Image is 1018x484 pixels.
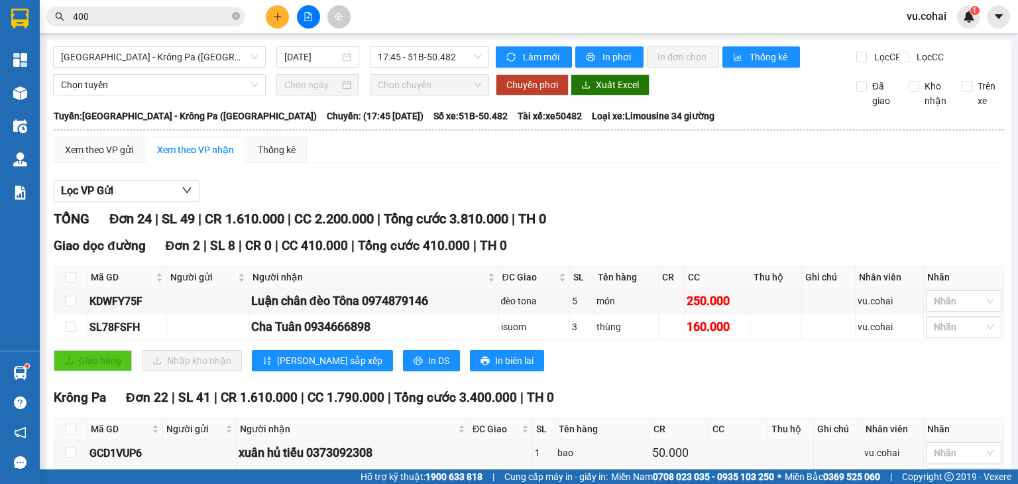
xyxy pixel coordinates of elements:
[581,80,591,91] span: download
[384,211,508,227] span: Tổng cước 3.810.000
[492,469,494,484] span: |
[518,109,582,123] span: Tài xế: xe50482
[6,41,72,62] h2: 93VNGJQE
[378,47,482,67] span: 17:45 - 51B-50.482
[864,446,921,460] div: vu.cohai
[162,211,195,227] span: SL 49
[647,46,719,68] button: In đơn chọn
[963,11,975,23] img: icon-new-feature
[555,418,650,440] th: Tên hàng
[262,356,272,367] span: sort-ascending
[480,238,507,253] span: TH 0
[87,314,167,340] td: SL78FSFH
[858,294,921,308] div: vu.cohai
[34,9,89,29] b: Cô Hai
[993,11,1005,23] span: caret-down
[777,474,781,479] span: ⚪️
[388,390,391,405] span: |
[687,292,748,310] div: 250.000
[869,50,903,64] span: Lọc CR
[972,79,1005,108] span: Trên xe
[54,390,106,405] span: Krông Pa
[501,294,568,308] div: đèo tona
[89,293,164,310] div: KDWFY75F
[570,267,594,288] th: SL
[13,53,27,67] img: dashboard-icon
[473,422,520,436] span: ĐC Giao
[166,238,201,253] span: Đơn 2
[119,91,139,115] span: xe
[814,418,862,440] th: Ghi chú
[428,353,449,368] span: In DS
[572,320,592,334] div: 3
[533,418,555,440] th: SL
[394,390,517,405] span: Tổng cước 3.400.000
[126,390,168,405] span: Đơn 22
[596,294,655,308] div: món
[327,109,424,123] span: Chuyến: (17:45 [DATE])
[61,182,113,199] span: Lọc VP Gửi
[473,238,477,253] span: |
[506,52,518,63] span: sync
[214,390,217,405] span: |
[73,9,229,24] input: Tìm tên, số ĐT hoặc mã đơn
[862,418,924,440] th: Nhân viên
[512,211,515,227] span: |
[592,109,714,123] span: Loại xe: Limousine 34 giường
[109,211,152,227] span: Đơn 24
[575,46,644,68] button: printerIn phơi
[972,6,977,15] span: 1
[433,109,508,123] span: Số xe: 51B-50.482
[361,469,482,484] span: Hỗ trợ kỹ thuật:
[13,86,27,100] img: warehouse-icon
[61,75,258,95] span: Chọn tuyến
[523,50,561,64] span: Làm mới
[358,238,470,253] span: Tổng cước 410.000
[284,50,339,64] input: 13/10/2025
[919,79,952,108] span: Kho nhận
[856,267,924,288] th: Nhân viên
[504,469,608,484] span: Cung cấp máy in - giấy in:
[572,294,592,308] div: 5
[927,270,1000,284] div: Nhãn
[288,211,291,227] span: |
[155,211,158,227] span: |
[496,46,572,68] button: syncLàm mới
[802,267,856,288] th: Ghi chú
[266,5,289,29] button: plus
[557,446,648,460] div: bao
[327,5,351,29] button: aim
[14,426,27,439] span: notification
[414,356,423,367] span: printer
[596,78,639,92] span: Xuất Excel
[11,9,28,29] img: logo-vxr
[142,350,242,371] button: downloadNhập kho nhận
[535,446,552,460] div: 1
[87,288,167,314] td: KDWFY75F
[652,444,707,462] div: 50.000
[611,469,774,484] span: Miền Nam
[13,119,27,133] img: warehouse-icon
[496,74,569,95] button: Chuyển phơi
[970,6,980,15] sup: 1
[502,270,557,284] span: ĐC Giao
[470,350,544,371] button: printerIn biên lai
[297,5,320,29] button: file-add
[258,143,296,157] div: Thống kê
[232,12,240,20] span: close-circle
[54,180,199,202] button: Lọc VP Gửi
[198,211,201,227] span: |
[403,350,460,371] button: printerIn DS
[273,12,282,21] span: plus
[251,292,496,310] div: Luận chân đèo Tôna 0974879146
[911,50,946,64] span: Lọc CC
[61,47,258,67] span: Sài Gòn - Krông Pa (Uar)
[210,238,235,253] span: SL 8
[253,270,485,284] span: Người nhận
[501,320,568,334] div: isuom
[239,238,242,253] span: |
[378,75,482,95] span: Chọn chuyến
[750,50,789,64] span: Thống kê
[987,5,1010,29] button: caret-down
[182,185,192,196] span: down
